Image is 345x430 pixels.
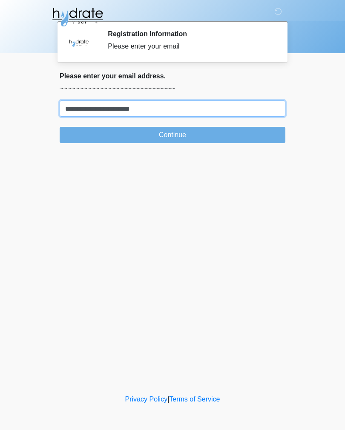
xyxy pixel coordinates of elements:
button: Continue [60,127,285,143]
a: | [167,396,169,403]
div: Please enter your email [108,41,273,52]
img: Hydrate IV Bar - Fort Collins Logo [51,6,104,28]
a: Privacy Policy [125,396,168,403]
a: Terms of Service [169,396,220,403]
h2: Please enter your email address. [60,72,285,80]
p: ~~~~~~~~~~~~~~~~~~~~~~~~~~~~~ [60,83,285,94]
img: Agent Avatar [66,30,92,55]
